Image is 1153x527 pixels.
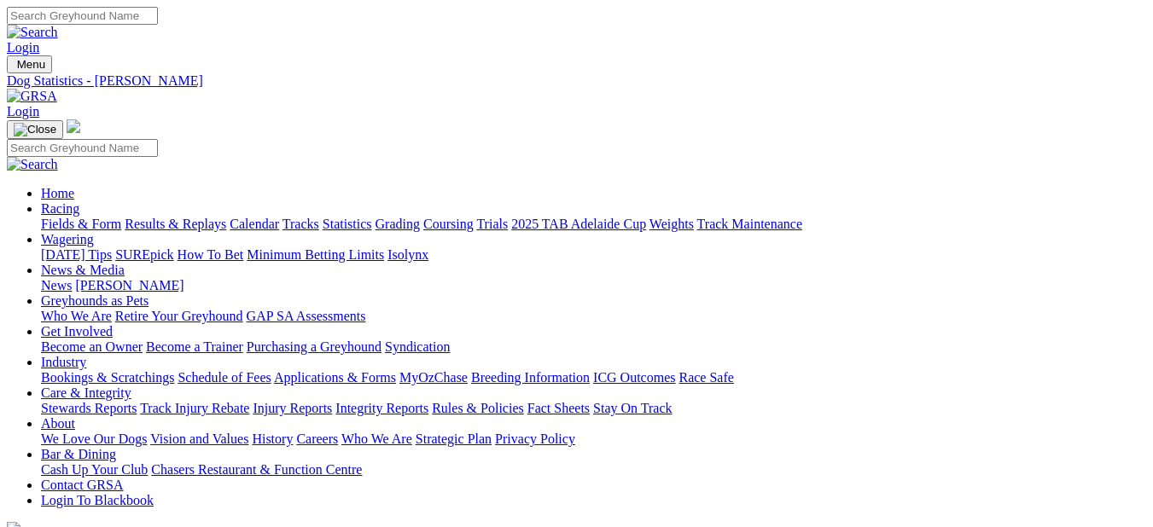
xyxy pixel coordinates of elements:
[7,40,39,55] a: Login
[593,370,675,385] a: ICG Outcomes
[41,462,148,477] a: Cash Up Your Club
[41,416,75,431] a: About
[7,104,39,119] a: Login
[41,431,147,446] a: We Love Our Dogs
[399,370,468,385] a: MyOzChase
[41,370,174,385] a: Bookings & Scratchings
[41,385,131,400] a: Care & Integrity
[527,401,590,415] a: Fact Sheets
[593,401,672,415] a: Stay On Track
[511,217,646,231] a: 2025 TAB Adelaide Cup
[75,278,183,292] a: [PERSON_NAME]
[323,217,372,231] a: Statistics
[416,431,492,446] a: Strategic Plan
[41,339,143,354] a: Become an Owner
[252,431,293,446] a: History
[230,217,279,231] a: Calendar
[41,247,1146,263] div: Wagering
[41,493,154,507] a: Login To Blackbook
[41,186,74,200] a: Home
[247,247,384,262] a: Minimum Betting Limits
[471,370,590,385] a: Breeding Information
[282,217,319,231] a: Tracks
[432,401,524,415] a: Rules & Policies
[41,278,72,292] a: News
[7,120,63,139] button: Toggle navigation
[178,247,244,262] a: How To Bet
[385,339,450,354] a: Syndication
[41,217,121,231] a: Fields & Form
[247,309,366,323] a: GAP SA Assessments
[115,309,243,323] a: Retire Your Greyhound
[41,293,148,308] a: Greyhounds as Pets
[335,401,428,415] a: Integrity Reports
[7,55,52,73] button: Toggle navigation
[296,431,338,446] a: Careers
[41,339,1146,355] div: Get Involved
[41,278,1146,293] div: News & Media
[41,217,1146,232] div: Racing
[7,139,158,157] input: Search
[41,247,112,262] a: [DATE] Tips
[41,324,113,339] a: Get Involved
[376,217,420,231] a: Grading
[41,401,1146,416] div: Care & Integrity
[150,431,248,446] a: Vision and Values
[341,431,412,446] a: Who We Are
[7,25,58,40] img: Search
[7,73,1146,89] a: Dog Statistics - [PERSON_NAME]
[495,431,575,446] a: Privacy Policy
[253,401,332,415] a: Injury Reports
[41,462,1146,478] div: Bar & Dining
[41,431,1146,447] div: About
[178,370,271,385] a: Schedule of Fees
[115,247,173,262] a: SUREpick
[678,370,733,385] a: Race Safe
[7,7,158,25] input: Search
[125,217,226,231] a: Results & Replays
[423,217,474,231] a: Coursing
[41,401,137,415] a: Stewards Reports
[41,370,1146,385] div: Industry
[41,232,94,246] a: Wagering
[41,201,79,216] a: Racing
[41,447,116,461] a: Bar & Dining
[67,119,80,133] img: logo-grsa-white.png
[649,217,694,231] a: Weights
[17,58,45,71] span: Menu
[7,89,57,104] img: GRSA
[476,217,508,231] a: Trials
[14,123,56,136] img: Close
[41,309,112,323] a: Who We Are
[41,478,123,492] a: Contact GRSA
[146,339,243,354] a: Become a Trainer
[41,263,125,277] a: News & Media
[140,401,249,415] a: Track Injury Rebate
[41,309,1146,324] div: Greyhounds as Pets
[247,339,381,354] a: Purchasing a Greyhound
[7,157,58,172] img: Search
[387,247,428,262] a: Isolynx
[697,217,802,231] a: Track Maintenance
[151,462,362,477] a: Chasers Restaurant & Function Centre
[274,370,396,385] a: Applications & Forms
[41,355,86,369] a: Industry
